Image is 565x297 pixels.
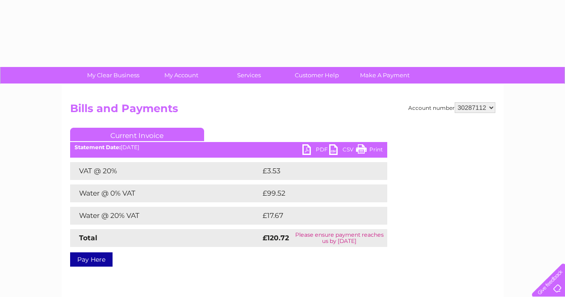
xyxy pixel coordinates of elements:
a: My Clear Business [76,67,150,84]
td: £17.67 [260,207,368,225]
td: £99.52 [260,184,369,202]
a: Services [212,67,286,84]
a: CSV [329,144,356,157]
a: Make A Payment [348,67,422,84]
a: Customer Help [280,67,354,84]
a: Print [356,144,383,157]
a: PDF [302,144,329,157]
td: VAT @ 20% [70,162,260,180]
a: My Account [144,67,218,84]
td: Water @ 20% VAT [70,207,260,225]
a: Pay Here [70,252,113,267]
td: £3.53 [260,162,366,180]
td: Please ensure payment reaches us by [DATE] [292,229,387,247]
div: [DATE] [70,144,387,151]
a: Current Invoice [70,128,204,141]
td: Water @ 0% VAT [70,184,260,202]
h2: Bills and Payments [70,102,495,119]
div: Account number [408,102,495,113]
strong: £120.72 [263,234,289,242]
b: Statement Date: [75,144,121,151]
strong: Total [79,234,97,242]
